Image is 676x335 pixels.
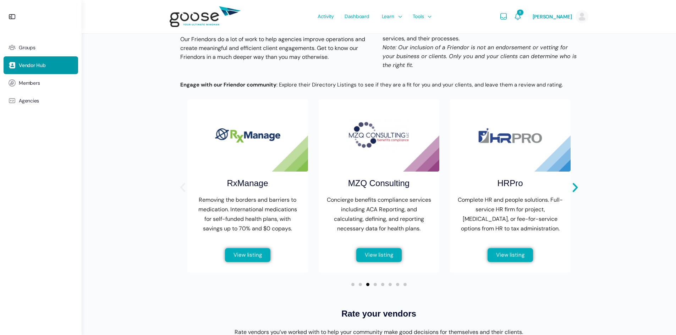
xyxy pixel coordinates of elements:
a: Members [4,74,78,92]
span: View listing [233,252,262,258]
a: View listing [225,248,270,262]
span: View listing [365,252,393,258]
span: View listing [496,252,524,258]
span: Go to slide 3 [366,283,369,286]
strong: Engage with our Friendor community [180,81,276,88]
p: Removing the borders and barriers to medication. International medications for self-funded health... [194,195,301,233]
span: Go to slide 5 [381,283,384,286]
p: : Explore their Directory Listings to see if they are a fit for you and your clients, and leave t... [180,80,567,90]
span: Go to slide 4 [374,283,377,286]
div: Next slide [569,182,581,194]
p: Complete HR and people solutions. Full-service HR firm for project, [MEDICAL_DATA], or fee-for-se... [457,195,564,233]
div: Carousel [187,99,571,286]
span: Groups [19,45,35,51]
div: 3 / 8 [187,99,308,273]
span: Agencies [19,98,39,104]
em: Note: Our inclusion of a Friendor is not an endorsement or vetting for your business or clients. ... [383,44,577,69]
a: View listing [356,248,402,262]
a: View listing [488,248,533,262]
div: 5 / 8 [450,99,571,273]
span: Go to slide 2 [359,283,362,286]
div: 4 / 8 [319,99,439,273]
span: Vendor Hub [19,62,46,68]
div: Previous slide [177,182,189,194]
a: Vendor Hub [4,56,78,74]
li: so you can learn about them, their services, and their processes. [383,25,578,43]
p: Our Friendors do a lot of work to help agencies improve operations and create meaningful and effi... [180,35,375,61]
h2: HRPro [497,177,523,190]
span: [PERSON_NAME] [533,13,572,20]
iframe: Chat Widget [641,301,676,335]
span: Go to slide 8 [403,283,407,286]
span: Go to slide 6 [389,283,392,286]
span: Go to slide 1 [351,283,355,286]
p: Concierge benefits compliance services including ACA Reporting, and calculating, defining, and re... [326,195,432,233]
h2: Rate your vendors [177,307,581,320]
a: Agencies [4,92,78,110]
h2: RxManage [227,177,268,190]
span: Members [19,80,40,86]
span: 5 [517,10,523,15]
h2: MZQ Consulting [348,177,410,190]
a: Groups [4,39,78,56]
span: Go to slide 7 [396,283,399,286]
